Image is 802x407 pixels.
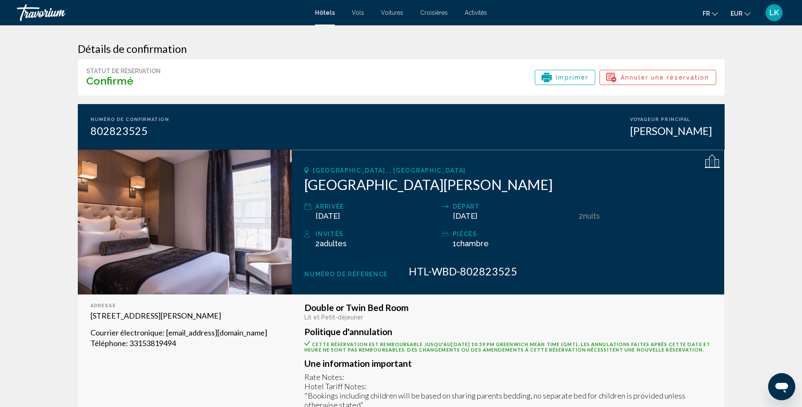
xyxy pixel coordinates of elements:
[90,311,279,321] p: [STREET_ADDRESS][PERSON_NAME]
[621,70,709,85] span: Annuler une réservation
[599,75,716,84] a: Annuler une réservation
[304,271,388,278] span: Numéro de réference
[90,303,279,308] div: Adresse
[420,9,448,16] a: Croisières
[315,201,437,212] div: Arrivée
[451,341,578,347] span: [DATE] 10:59 PM Greenwich Mean Time (GMT)
[456,239,489,248] span: Chambre
[763,4,785,22] button: User Menu
[768,373,795,400] iframe: Button to launch messaging window
[630,124,712,137] div: [PERSON_NAME]
[90,338,126,348] span: Téléphone
[381,9,403,16] a: Voitures
[315,212,340,220] span: [DATE]
[304,314,363,321] span: Lit et Petit-déjeuner
[703,7,718,19] button: Change language
[304,341,710,352] span: Cette réservation est remboursable jusqu'au . Les annulations faites après cette date et heure ne...
[304,327,712,336] h3: Politique d'annulation
[86,68,161,74] div: Statut de réservation
[304,359,712,368] h3: Une information important
[315,239,347,248] span: 2
[453,239,489,248] span: 1
[320,239,347,248] span: Adultes
[126,338,176,348] span: : 33153819494
[90,328,163,337] span: Courrier électronique
[17,4,307,21] a: Travorium
[352,9,364,16] a: Vols
[315,9,335,16] a: Hôtels
[535,70,595,85] button: Imprimer
[86,74,161,87] h3: Confirmé
[315,229,437,239] div: Invités
[78,42,725,55] h3: Détails de confirmation
[90,117,169,122] div: Numéro de confirmation
[556,70,588,85] span: Imprimer
[465,9,487,16] a: Activités
[599,70,716,85] button: Annuler une réservation
[731,10,742,17] span: EUR
[313,167,466,174] span: [GEOGRAPHIC_DATA], , [GEOGRAPHIC_DATA]
[453,212,477,220] span: [DATE]
[409,265,517,278] span: HTL-WBD-802823525
[304,303,712,312] h3: Double or Twin Bed Room
[90,124,169,137] div: 802823525
[769,8,779,17] span: LK
[453,229,575,239] div: pièces
[731,7,750,19] button: Change currency
[453,201,575,212] div: Départ
[583,212,600,220] span: nuits
[703,10,710,17] span: fr
[163,328,267,337] span: : [EMAIL_ADDRESS][DOMAIN_NAME]
[630,117,712,122] div: Voyageur principal
[579,212,583,220] span: 2
[304,176,712,193] h2: [GEOGRAPHIC_DATA][PERSON_NAME]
